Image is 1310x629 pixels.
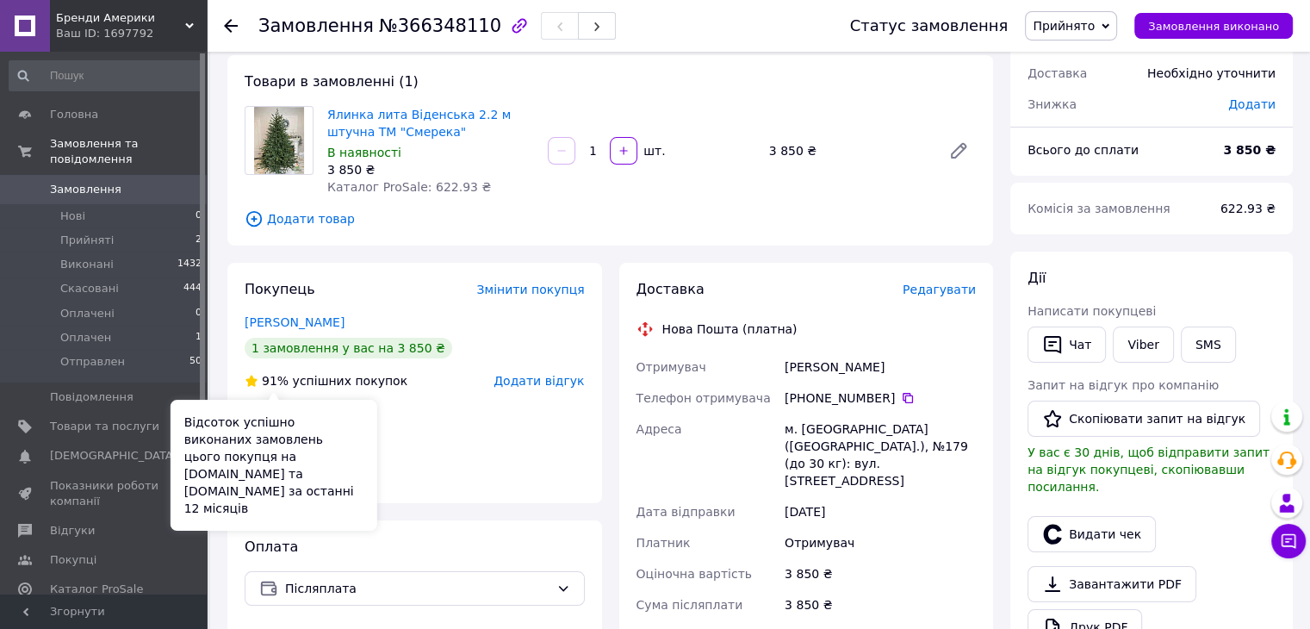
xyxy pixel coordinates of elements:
div: 3 850 ₴ [327,161,534,178]
span: Додати [1228,97,1276,111]
span: У вас є 30 днів, щоб відправити запит на відгук покупцеві, скопіювавши посилання. [1028,445,1270,494]
div: Отримувач [781,527,979,558]
span: 1 [196,330,202,346]
div: 3 850 ₴ [762,139,934,163]
a: Ялинка лита Віденська 2.2 м штучна ТМ "Смерека" [327,108,511,139]
span: Нові [60,209,85,224]
div: м. [GEOGRAPHIC_DATA] ([GEOGRAPHIC_DATA].), №179 (до 30 кг): вул. [STREET_ADDRESS] [781,414,979,496]
span: 444 [183,281,202,296]
span: Запит на відгук про компанію [1028,378,1219,392]
span: Каталог ProSale: 622.93 ₴ [327,180,491,194]
span: 0 [196,306,202,321]
button: Замовлення виконано [1134,13,1293,39]
div: Статус замовлення [850,17,1009,34]
button: Чат з покупцем [1271,524,1306,558]
span: Комісія за замовлення [1028,202,1170,215]
span: Покупець [245,281,315,297]
span: Отримувач [636,360,706,374]
span: Сума післяплати [636,598,743,612]
div: [DATE] [781,496,979,527]
span: Бренди Америки [56,10,185,26]
span: Каталог ProSale [50,582,143,597]
div: Ваш ID: 1697792 [56,26,207,41]
span: 2 [196,233,202,248]
div: Необхідно уточнити [1137,54,1286,92]
span: Повідомлення [50,389,133,405]
span: 0 [196,209,202,224]
input: Пошук [9,60,203,91]
a: [PERSON_NAME] [245,315,345,329]
span: Додати відгук [494,374,584,388]
span: В наявності [327,146,401,159]
div: Повернутися назад [224,17,238,34]
span: 50 [189,354,202,370]
span: Замовлення [50,182,121,197]
span: Написати покупцеві [1028,304,1156,318]
span: Головна [50,107,98,122]
div: [PERSON_NAME] [781,352,979,383]
div: 3 850 ₴ [781,589,979,620]
span: Оплачен [60,330,111,346]
span: №366348110 [379,16,501,36]
span: 622.93 ₴ [1220,202,1276,215]
span: Замовлення виконано [1148,20,1279,33]
div: 1 замовлення у вас на 3 850 ₴ [245,338,452,358]
a: Viber [1113,327,1173,363]
img: Ялинка лита Віденська 2.2 м штучна ТМ "Смерека" [254,107,305,174]
div: успішних покупок [245,372,407,389]
span: Післяплата [285,579,549,598]
span: Покупці [50,552,96,568]
span: Оплата [245,539,298,555]
span: Додати товар [245,209,976,228]
span: Платник [636,536,691,550]
span: Товари та послуги [50,419,159,434]
span: Товари в замовленні (1) [245,73,419,90]
span: Виконані [60,257,114,272]
span: Доставка [1028,66,1087,80]
span: Отправлен [60,354,125,370]
span: Замовлення та повідомлення [50,136,207,167]
div: Відсоток успішно виконаних замовлень цього покупця на [DOMAIN_NAME] та [DOMAIN_NAME] за останні 1... [171,400,377,531]
button: Чат [1028,327,1106,363]
span: Скасовані [60,281,119,296]
a: Завантажити PDF [1028,566,1196,602]
span: Доставка [636,281,705,297]
span: Прийняті [60,233,114,248]
a: Редагувати [941,134,976,168]
button: Видати чек [1028,516,1156,552]
span: Дата відправки [636,505,736,519]
span: Всього до сплати [1028,143,1139,157]
span: 1432 [177,257,202,272]
button: Скопіювати запит на відгук [1028,401,1260,437]
span: Адреса [636,422,682,436]
div: [PHONE_NUMBER] [785,389,976,407]
span: Оплачені [60,306,115,321]
span: 91% [262,374,289,388]
span: Телефон отримувача [636,391,771,405]
span: Відгуки [50,523,95,539]
span: Оціночна вартість [636,567,752,581]
span: Показники роботи компанії [50,478,159,509]
div: Нова Пошта (платна) [658,321,802,338]
button: SMS [1181,327,1236,363]
div: 3 850 ₴ [781,558,979,589]
span: Знижка [1028,97,1077,111]
div: шт. [639,142,667,159]
span: Прийнято [1033,19,1095,33]
span: [DEMOGRAPHIC_DATA] [50,448,177,464]
span: Редагувати [903,283,976,296]
span: Змінити покупця [477,283,585,296]
span: Замовлення [258,16,374,36]
b: 3 850 ₴ [1223,143,1276,157]
span: Дії [1028,270,1046,286]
